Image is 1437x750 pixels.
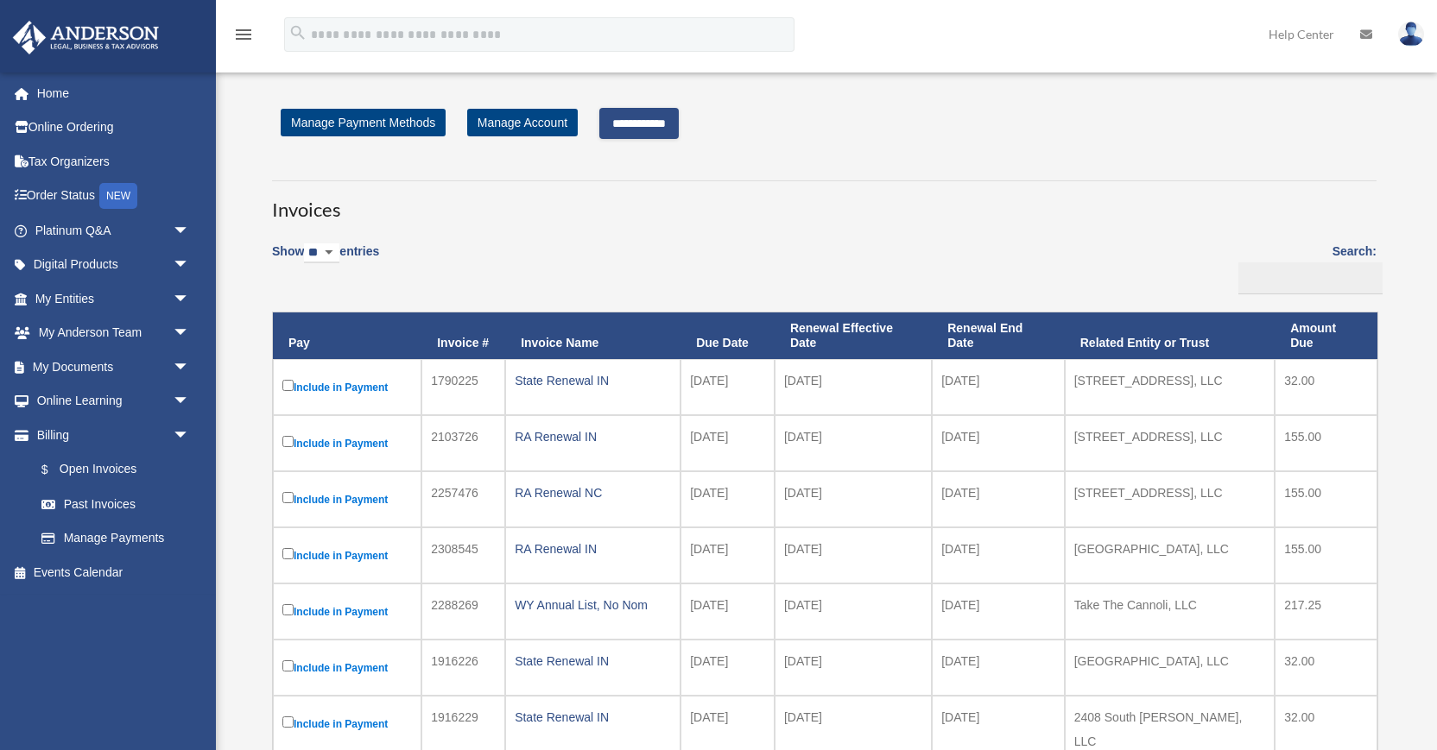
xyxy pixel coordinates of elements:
td: [DATE] [775,583,932,640]
div: State Renewal IN [515,649,671,673]
td: 155.00 [1275,471,1377,527]
label: Include in Payment [282,376,412,398]
input: Include in Payment [282,548,294,559]
span: arrow_drop_down [173,213,207,249]
div: RA Renewal IN [515,537,671,561]
td: [STREET_ADDRESS], LLC [1065,471,1275,527]
input: Include in Payment [282,604,294,615]
td: 155.00 [1275,415,1377,471]
a: Events Calendar [12,555,216,589]
td: [DATE] [932,359,1065,415]
td: 2103726 [421,415,505,471]
span: arrow_drop_down [173,248,207,283]
td: 2308545 [421,527,505,583]
a: Online Ordering [12,110,216,145]
td: [DATE] [775,640,932,696]
img: User Pic [1398,22,1424,47]
label: Search: [1232,241,1377,294]
span: arrow_drop_down [173,350,207,385]
td: [DATE] [775,471,932,527]
td: [DATE] [932,583,1065,640]
td: [DATE] [681,640,775,696]
a: Manage Payments [24,521,207,556]
td: [DATE] [681,415,775,471]
label: Include in Payment [282,432,412,454]
td: [DATE] [775,415,932,471]
label: Include in Payment [282,657,412,678]
th: Invoice #: activate to sort column ascending [421,312,505,359]
td: [DATE] [681,359,775,415]
th: Due Date: activate to sort column ascending [681,312,775,359]
input: Include in Payment [282,436,294,447]
h3: Invoices [272,180,1377,224]
td: [DATE] [681,527,775,583]
a: $Open Invoices [24,452,199,488]
a: Home [12,76,216,110]
a: Past Invoices [24,487,207,521]
a: Manage Payment Methods [281,109,446,136]
td: [DATE] [775,527,932,583]
a: My Entitiesarrow_drop_down [12,281,216,316]
td: [DATE] [932,471,1065,527]
th: Renewal End Date: activate to sort column ascending [932,312,1065,359]
input: Search: [1238,262,1383,295]
td: 2257476 [421,471,505,527]
th: Pay: activate to sort column descending [273,312,421,359]
span: arrow_drop_down [173,418,207,453]
td: [DATE] [775,359,932,415]
a: Online Learningarrow_drop_down [12,384,216,419]
div: NEW [99,183,137,209]
td: [DATE] [681,583,775,640]
i: menu [233,24,254,45]
a: Billingarrow_drop_down [12,418,207,452]
input: Include in Payment [282,716,294,728]
i: search [288,23,307,42]
a: Order StatusNEW [12,179,216,214]
td: [DATE] [932,415,1065,471]
label: Include in Payment [282,488,412,510]
a: Manage Account [467,109,578,136]
span: arrow_drop_down [173,281,207,317]
span: arrow_drop_down [173,316,207,351]
td: 217.25 [1275,583,1377,640]
a: Digital Productsarrow_drop_down [12,248,216,282]
img: Anderson Advisors Platinum Portal [8,21,164,54]
input: Include in Payment [282,660,294,671]
td: 1916226 [421,640,505,696]
a: menu [233,30,254,45]
select: Showentries [304,243,339,263]
div: RA Renewal NC [515,481,671,505]
td: 155.00 [1275,527,1377,583]
div: State Renewal IN [515,705,671,729]
th: Invoice Name: activate to sort column ascending [505,312,681,359]
div: State Renewal IN [515,369,671,393]
label: Include in Payment [282,601,412,622]
td: [GEOGRAPHIC_DATA], LLC [1065,640,1275,696]
input: Include in Payment [282,380,294,391]
label: Include in Payment [282,545,412,566]
span: $ [51,459,60,481]
a: My Documentsarrow_drop_down [12,350,216,384]
th: Renewal Effective Date: activate to sort column ascending [775,312,932,359]
td: 2288269 [421,583,505,640]
td: [GEOGRAPHIC_DATA], LLC [1065,527,1275,583]
td: [DATE] [681,471,775,527]
a: My Anderson Teamarrow_drop_down [12,316,216,350]
label: Show entries [272,241,379,280]
div: RA Renewal IN [515,425,671,449]
span: arrow_drop_down [173,384,207,419]
div: WY Annual List, No Nom [515,593,671,617]
td: [STREET_ADDRESS], LLC [1065,359,1275,415]
td: 32.00 [1275,640,1377,696]
label: Include in Payment [282,713,412,734]
td: 1790225 [421,359,505,415]
th: Amount Due: activate to sort column ascending [1275,312,1377,359]
td: Take The Cannoli, LLC [1065,583,1275,640]
td: 32.00 [1275,359,1377,415]
a: Platinum Q&Aarrow_drop_down [12,213,216,248]
td: [DATE] [932,640,1065,696]
td: [STREET_ADDRESS], LLC [1065,415,1275,471]
td: [DATE] [932,527,1065,583]
input: Include in Payment [282,492,294,503]
th: Related Entity or Trust: activate to sort column ascending [1065,312,1275,359]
